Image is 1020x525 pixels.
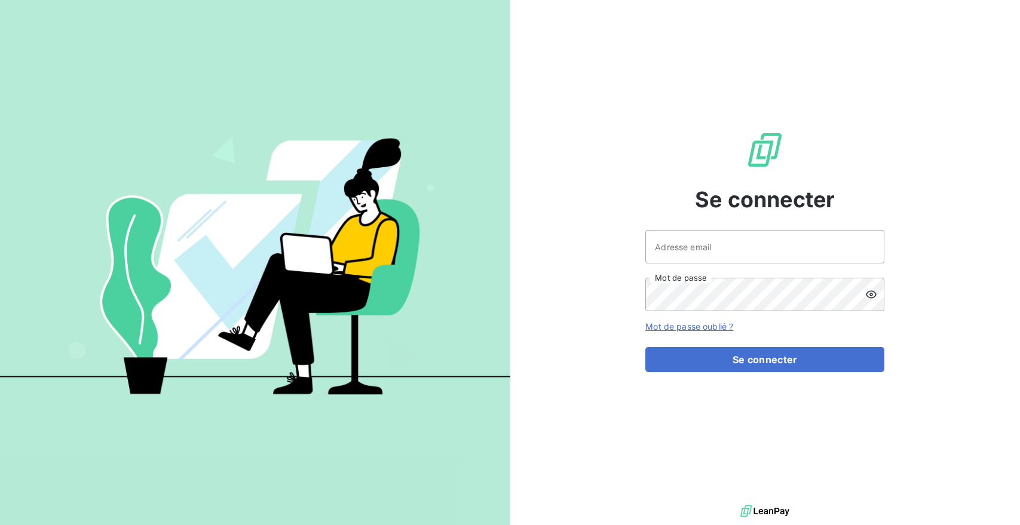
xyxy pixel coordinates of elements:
[645,230,884,263] input: placeholder
[746,131,784,169] img: Logo LeanPay
[645,347,884,372] button: Se connecter
[740,502,789,520] img: logo
[645,321,733,331] a: Mot de passe oublié ?
[695,183,835,216] span: Se connecter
